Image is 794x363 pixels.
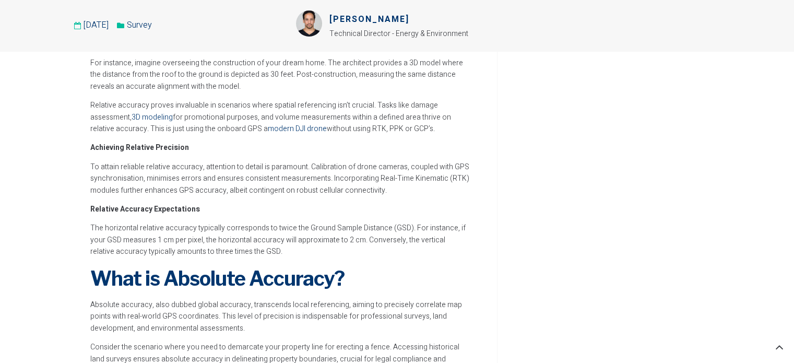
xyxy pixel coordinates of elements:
p: For instance, imagine overseeing the construction of your dream home. The architect provides a 3D... [90,57,470,92]
a: modern DJI drone [268,123,327,134]
strong: Achieving Relative Precision [90,142,189,153]
p: Relative accuracy proves invaluable in scenarios where spatial referencing isn’t crucial. Tasks l... [90,100,470,135]
a: 3D modeling [132,112,173,123]
h3: What is Absolute Accuracy? [90,266,470,291]
img: Picture of Michael Picco [296,10,322,37]
p: To attain reliable relative accuracy, attention to detail is paramount. Calibration of drone came... [90,161,470,196]
a: [DATE] [74,19,109,32]
time: [DATE] [84,19,109,31]
a: Survey [127,19,152,31]
p: The horizontal relative accuracy typically corresponds to twice the Ground Sample Distance (GSD).... [90,223,470,257]
p: Absolute accuracy, also dubbed global accuracy, transcends local referencing, aiming to precisely... [90,299,470,334]
strong: Relative Accuracy Expectations [90,204,200,215]
p: Technical Director - Energy & Environment [329,28,484,40]
h6: [PERSON_NAME] [329,13,484,26]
